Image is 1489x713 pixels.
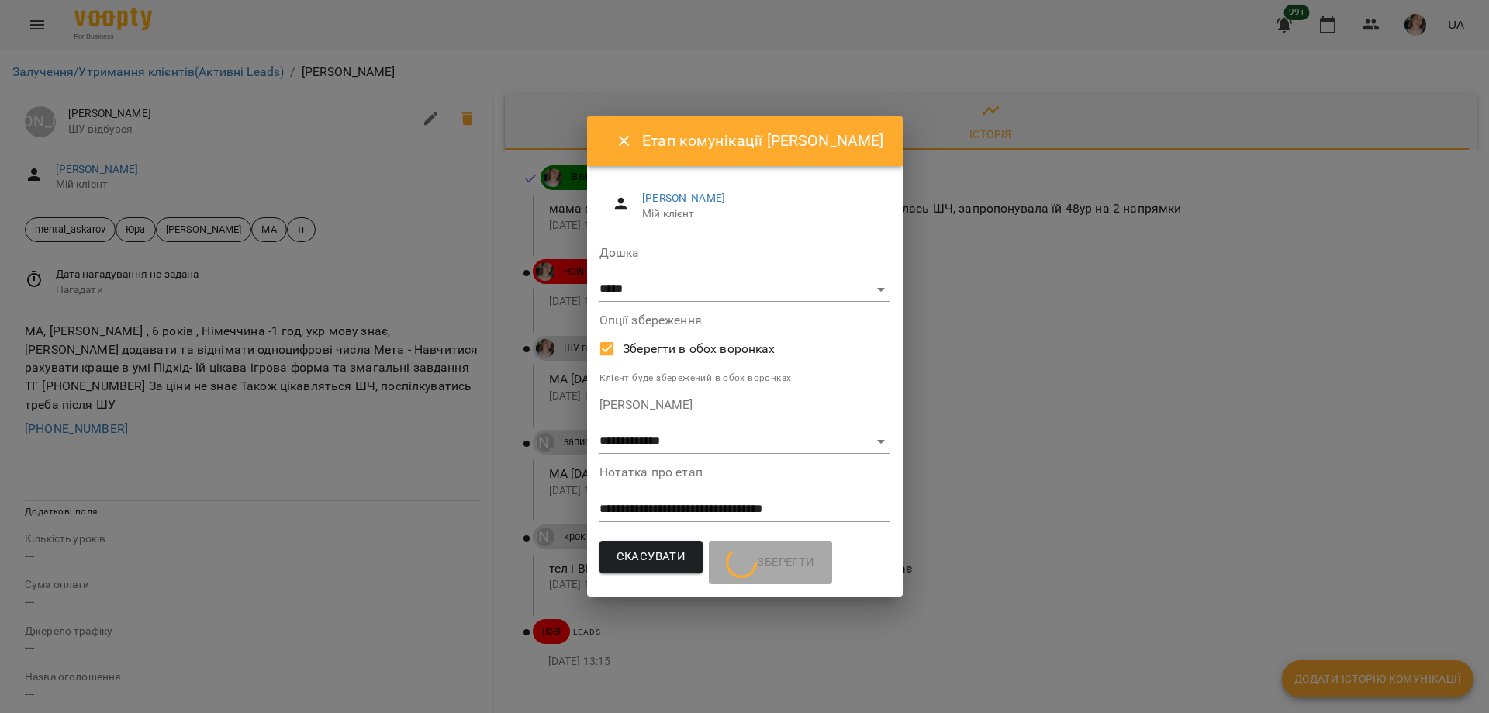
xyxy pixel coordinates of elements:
[599,371,890,386] p: Клієнт буде збережений в обох воронках
[599,466,890,479] label: Нотатка про етап
[606,123,643,160] button: Close
[642,129,883,153] h6: Етап комунікації [PERSON_NAME]
[642,192,725,204] a: [PERSON_NAME]
[599,247,890,259] label: Дошка
[642,206,877,222] span: Мій клієнт
[599,314,890,327] label: Опції збереження
[599,541,703,573] button: Скасувати
[617,547,686,567] span: Скасувати
[623,340,776,358] span: Зберегти в обох воронках
[599,399,890,411] label: [PERSON_NAME]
